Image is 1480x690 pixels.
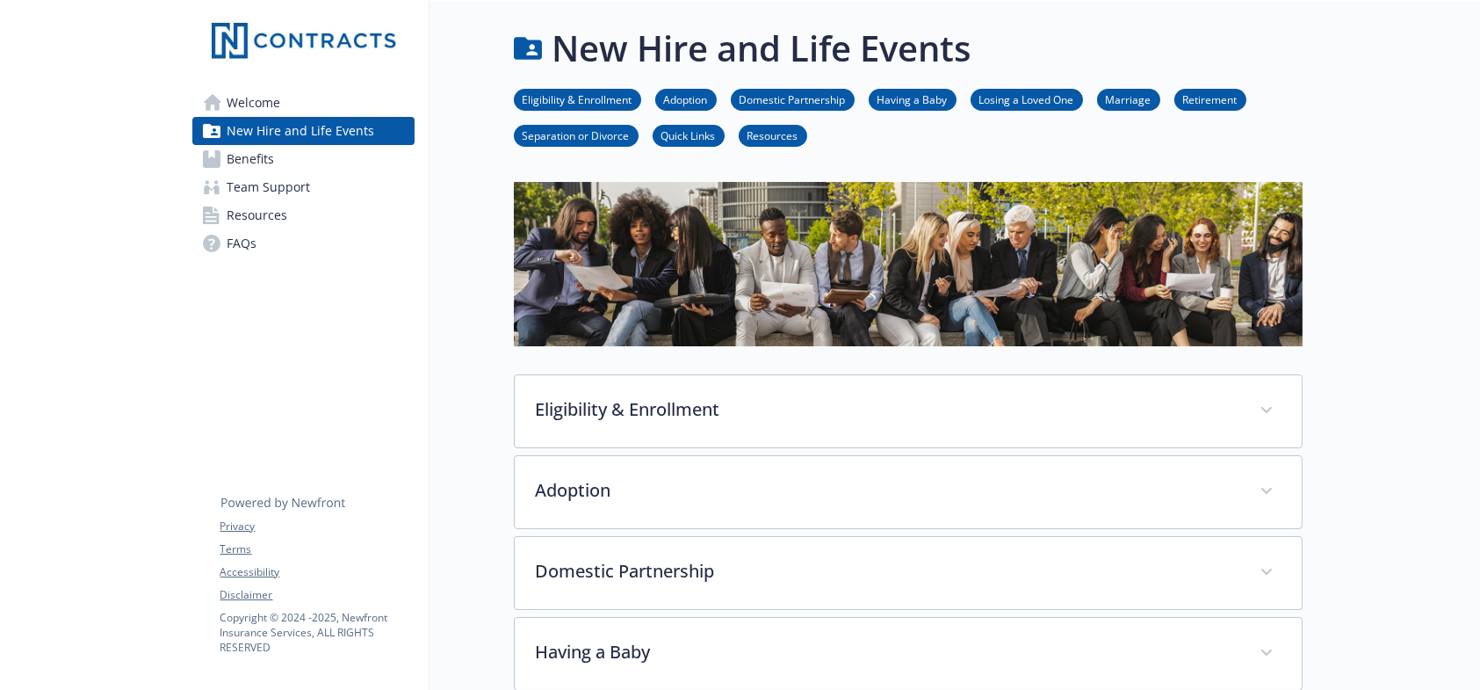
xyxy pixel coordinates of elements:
p: Domestic Partnership [536,558,1238,585]
span: Team Support [227,173,311,201]
a: Disclaimer [220,587,414,603]
a: Quick Links [653,127,725,143]
span: Welcome [227,89,281,117]
a: Retirement [1174,91,1246,107]
a: Domestic Partnership [731,91,855,107]
span: Resources [227,201,288,229]
a: Resources [192,201,415,229]
a: Adoption [655,91,717,107]
span: FAQs [227,229,257,258]
p: Having a Baby [536,639,1238,665]
a: Eligibility & Enrollment [514,91,641,107]
a: Having a Baby [869,91,957,107]
a: Accessibility [220,564,414,580]
div: Eligibility & Enrollment [515,375,1302,447]
a: Team Support [192,173,415,201]
a: Resources [739,127,807,143]
div: Domestic Partnership [515,537,1302,609]
a: Terms [220,541,414,557]
p: Adoption [536,477,1238,504]
span: New Hire and Life Events [227,117,375,145]
a: Privacy [220,519,414,534]
a: Losing a Loved One [971,91,1083,107]
a: Benefits [192,145,415,173]
a: Welcome [192,89,415,117]
div: Adoption [515,456,1302,528]
a: New Hire and Life Events [192,117,415,145]
a: FAQs [192,229,415,258]
img: new hire page banner [514,182,1303,346]
p: Eligibility & Enrollment [536,396,1238,423]
a: Marriage [1097,91,1160,107]
h1: New Hire and Life Events [552,22,971,75]
p: Copyright © 2024 - 2025 , Newfront Insurance Services, ALL RIGHTS RESERVED [220,610,414,655]
a: Separation or Divorce [514,127,639,143]
span: Benefits [227,145,275,173]
div: Having a Baby [515,618,1302,690]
